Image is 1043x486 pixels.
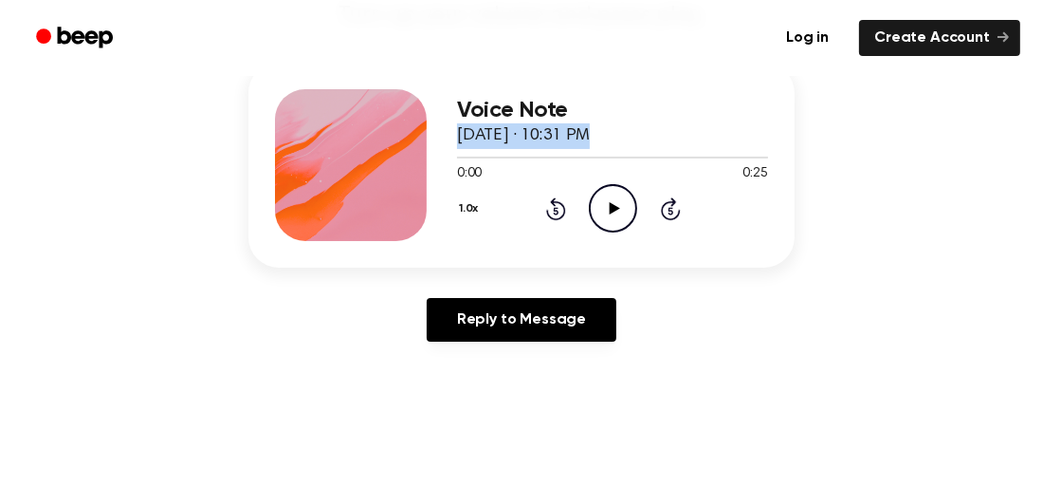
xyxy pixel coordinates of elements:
[23,20,130,57] a: Beep
[457,164,482,184] span: 0:00
[457,98,768,123] h3: Voice Note
[457,193,485,225] button: 1.0x
[457,127,590,144] span: [DATE] · 10:31 PM
[767,16,848,60] a: Log in
[743,164,768,184] span: 0:25
[859,20,1020,56] a: Create Account
[427,298,616,342] a: Reply to Message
